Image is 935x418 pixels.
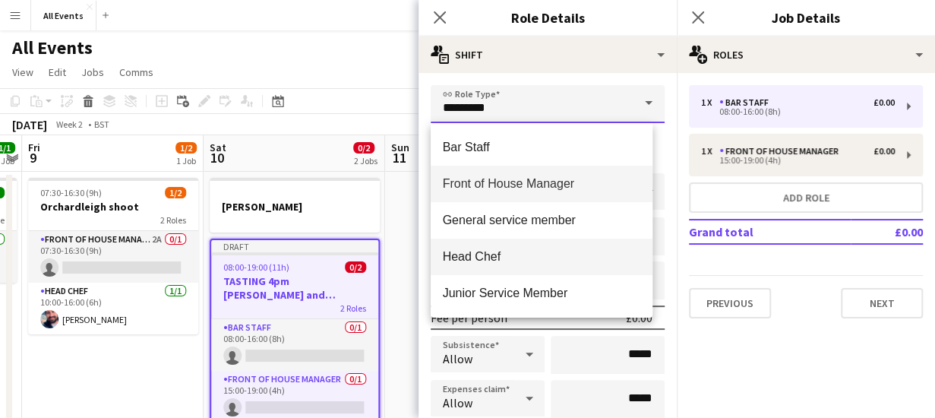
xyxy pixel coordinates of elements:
[353,142,374,154] span: 0/2
[160,214,186,226] span: 2 Roles
[28,283,198,334] app-card-role: Head Chef1/110:00-16:00 (6h)[PERSON_NAME]
[419,36,677,73] div: Shift
[626,310,652,325] div: £0.00
[443,286,641,300] span: Junior Service Member
[28,231,198,283] app-card-role: Front of House Manager2A0/107:30-16:30 (9h)
[207,149,226,166] span: 10
[340,302,366,314] span: 2 Roles
[719,146,845,157] div: Front of House Manager
[43,62,72,82] a: Edit
[677,36,935,73] div: Roles
[443,351,472,366] span: Allow
[210,200,380,214] h3: [PERSON_NAME]
[873,146,895,157] div: £0.00
[12,65,33,79] span: View
[223,261,289,273] span: 08:00-19:00 (11h)
[701,108,895,116] div: 08:00-16:00 (8h)
[40,187,102,198] span: 07:30-16:30 (9h)
[28,141,40,154] span: Fri
[211,274,378,302] h3: TASTING 4pm [PERSON_NAME] and [PERSON_NAME] ([DATE])
[211,319,378,371] app-card-role: Bar Staff0/108:00-16:00 (8h)
[210,141,226,154] span: Sat
[12,36,93,59] h1: All Events
[851,220,923,244] td: £0.00
[113,62,160,82] a: Comms
[873,97,895,108] div: £0.00
[31,1,96,30] button: All Events
[94,119,109,130] div: BST
[431,310,507,325] div: Fee per person
[12,117,47,132] div: [DATE]
[689,288,771,318] button: Previous
[211,240,378,252] div: Draft
[28,200,198,214] h3: Orchardleigh shoot
[701,146,719,157] div: 1 x
[49,65,66,79] span: Edit
[354,155,377,166] div: 2 Jobs
[75,62,110,82] a: Jobs
[389,149,409,166] span: 11
[210,178,380,233] app-job-card: [PERSON_NAME]
[443,249,641,264] span: Head Chef
[176,155,196,166] div: 1 Job
[119,65,153,79] span: Comms
[50,119,88,130] span: Week 2
[443,395,472,410] span: Allow
[443,176,641,191] span: Front of House Manager
[345,261,366,273] span: 0/2
[419,8,677,27] h3: Role Details
[443,213,641,227] span: General service member
[391,141,409,154] span: Sun
[677,8,935,27] h3: Job Details
[689,182,923,213] button: Add role
[719,97,775,108] div: Bar Staff
[6,62,39,82] a: View
[701,97,719,108] div: 1 x
[165,187,186,198] span: 1/2
[81,65,104,79] span: Jobs
[443,140,641,154] span: Bar Staff
[841,288,923,318] button: Next
[175,142,197,154] span: 1/2
[689,220,851,244] td: Grand total
[28,178,198,334] app-job-card: 07:30-16:30 (9h)1/2Orchardleigh shoot2 RolesFront of House Manager2A0/107:30-16:30 (9h) Head Chef...
[26,149,40,166] span: 9
[701,157,895,164] div: 15:00-19:00 (4h)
